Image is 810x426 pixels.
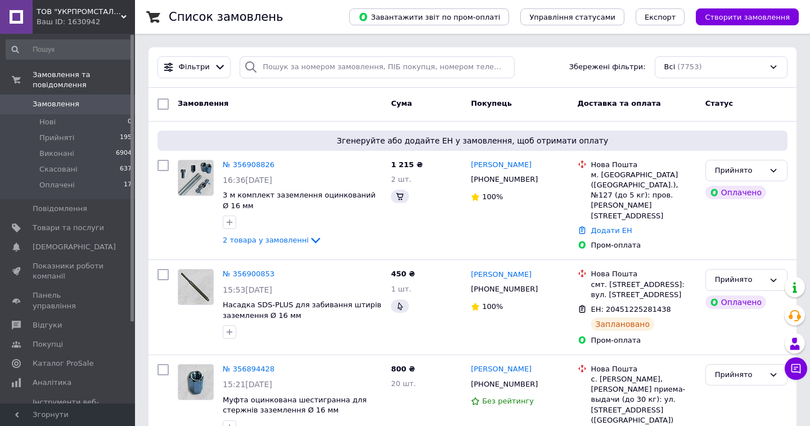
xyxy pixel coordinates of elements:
div: Нова Пошта [591,364,696,374]
span: 0 [128,117,132,127]
a: № 356908826 [223,160,274,169]
span: Інструменти веб-майстра та SEO [33,397,104,418]
span: ТОВ "УКРПРОМСТАЛЬ" [37,7,121,17]
span: Згенеруйте або додайте ЕН у замовлення, щоб отримати оплату [162,135,783,146]
div: Нова Пошта [591,160,696,170]
span: Панель управління [33,290,104,311]
span: Управління статусами [529,13,615,21]
span: [DEMOGRAPHIC_DATA] [33,242,116,252]
span: [PHONE_NUMBER] [471,175,538,183]
a: Муфта оцинкована шестигранна для стержнів заземлення Ø 16 мм [223,396,367,415]
a: [PERSON_NAME] [471,364,532,375]
span: Доставка та оплата [578,99,661,107]
a: Фото товару [178,160,214,196]
div: Ваш ID: 1630942 [37,17,135,27]
span: 17 [124,180,132,190]
span: (7753) [677,62,701,71]
span: 15:53[DATE] [223,285,272,294]
span: Товари та послуги [33,223,104,233]
span: 100% [482,192,503,201]
span: Виконані [39,149,74,159]
span: 16:36[DATE] [223,176,272,185]
div: Пром-оплата [591,335,696,346]
img: Фото товару [178,160,213,195]
a: Фото товару [178,364,214,400]
span: Фільтри [179,62,210,73]
div: Оплачено [705,295,766,309]
span: Показники роботи компанії [33,261,104,281]
a: 3 м комплект заземлення оцинкований Ø 16 мм [223,191,376,210]
span: 800 ₴ [391,365,415,373]
input: Пошук [6,39,133,60]
span: [PHONE_NUMBER] [471,380,538,388]
span: Повідомлення [33,204,87,214]
a: 2 товара у замовленні [223,236,322,244]
button: Створити замовлення [696,8,799,25]
span: Каталог ProSale [33,358,93,369]
div: Прийнято [715,165,764,177]
span: Відгуки [33,320,62,330]
button: Управління статусами [520,8,624,25]
span: Замовлення [178,99,228,107]
span: Прийняті [39,133,74,143]
button: Завантажити звіт по пром-оплаті [349,8,509,25]
div: Прийнято [715,369,764,381]
a: Фото товару [178,269,214,305]
a: Насадка SDS-PLUS для забивання штирів заземлення Ø 16 мм [223,301,381,320]
span: Створити замовлення [705,13,790,21]
a: Додати ЕН [591,226,632,235]
div: Нова Пошта [591,269,696,279]
span: 100% [482,302,503,311]
span: Нові [39,117,56,127]
div: Пром-оплата [591,240,696,250]
span: Покупець [471,99,512,107]
div: Прийнято [715,274,764,286]
span: Замовлення [33,99,79,109]
span: 195 [120,133,132,143]
span: Експорт [645,13,676,21]
a: [PERSON_NAME] [471,270,532,280]
div: Оплачено [705,186,766,199]
span: Оплачені [39,180,75,190]
span: Аналітика [33,378,71,388]
span: ЕН: 20451225281438 [591,305,671,313]
a: № 356894428 [223,365,274,373]
a: Створити замовлення [685,12,799,21]
span: Скасовані [39,164,78,174]
span: Збережені фільтри: [569,62,646,73]
span: Cума [391,99,412,107]
span: 6904 [116,149,132,159]
span: 637 [120,164,132,174]
div: смт. [STREET_ADDRESS]: вул. [STREET_ADDRESS] [591,280,696,300]
div: Заплановано [591,317,655,331]
img: Фото товару [178,365,213,400]
span: Замовлення та повідомлення [33,70,135,90]
span: 1 шт. [391,285,411,293]
span: 2 шт. [391,175,411,183]
span: Статус [705,99,733,107]
input: Пошук за номером замовлення, ПІБ покупця, номером телефону, Email, номером накладної [240,56,515,78]
span: 1 215 ₴ [391,160,422,169]
span: 15:21[DATE] [223,380,272,389]
span: Всі [664,62,676,73]
span: 2 товара у замовленні [223,236,309,244]
span: Завантажити звіт по пром-оплаті [358,12,500,22]
span: Без рейтингу [482,397,534,405]
a: № 356900853 [223,270,274,278]
a: [PERSON_NAME] [471,160,532,171]
button: Чат з покупцем [785,357,807,380]
div: с. [PERSON_NAME], [PERSON_NAME] приема-выдачи (до 30 кг): ул. [STREET_ADDRESS] ([GEOGRAPHIC_DATA]) [591,374,696,425]
button: Експорт [636,8,685,25]
span: 20 шт. [391,379,416,388]
span: 450 ₴ [391,270,415,278]
img: Фото товару [178,270,213,304]
span: Покупці [33,339,63,349]
h1: Список замовлень [169,10,283,24]
div: м. [GEOGRAPHIC_DATA] ([GEOGRAPHIC_DATA].), №127 (до 5 кг): пров. [PERSON_NAME][STREET_ADDRESS] [591,170,696,221]
span: [PHONE_NUMBER] [471,285,538,293]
